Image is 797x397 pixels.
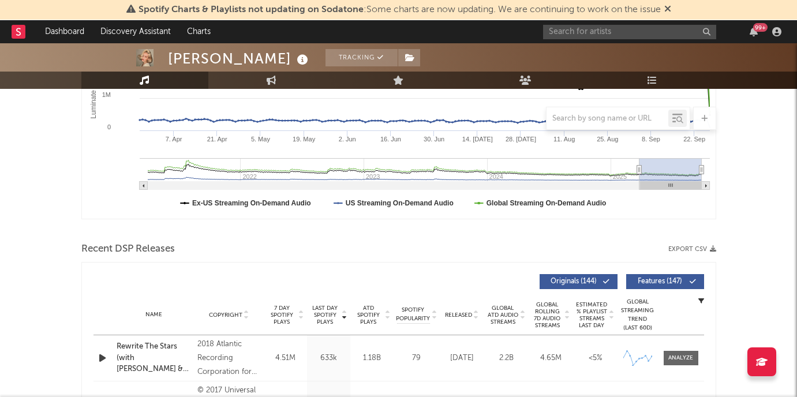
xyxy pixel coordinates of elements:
text: 14. [DATE] [462,136,492,143]
text: 30. Jun [424,136,444,143]
div: 2018 Atlantic Recording Corporation for the United States and WEA International Inc. for the worl... [197,338,260,379]
input: Search for artists [543,25,716,39]
text: US Streaming On-Demand Audio [345,199,453,207]
div: 79 [396,353,437,364]
span: Spotify Popularity [396,306,430,323]
div: <5% [576,353,615,364]
text: Global Streaming On-Demand Audio [486,199,606,207]
span: 7 Day Spotify Plays [267,305,297,325]
span: Estimated % Playlist Streams Last Day [576,301,608,329]
span: Last Day Spotify Plays [310,305,340,325]
text: 28. [DATE] [505,136,536,143]
span: Released [445,312,472,319]
text: 11. Aug [553,136,574,143]
text: 19. May [293,136,316,143]
text: 8. Sep [642,136,660,143]
text: 7. Apr [165,136,182,143]
button: Export CSV [668,246,716,253]
span: Recent DSP Releases [81,242,175,256]
span: Spotify Charts & Playlists not updating on Sodatone [139,5,364,14]
text: 16. Jun [380,136,401,143]
div: Name [117,310,192,319]
div: [DATE] [443,353,481,364]
a: Discovery Assistant [92,20,179,43]
button: Originals(144) [540,274,618,289]
a: Rewrite The Stars (with [PERSON_NAME] & [PERSON_NAME]) [117,341,192,375]
span: : Some charts are now updating. We are continuing to work on the issue [139,5,661,14]
span: ATD Spotify Plays [353,305,384,325]
div: 2.2B [487,353,526,364]
input: Search by song name or URL [547,114,668,123]
span: Global ATD Audio Streams [487,305,519,325]
div: Global Streaming Trend (Last 60D) [620,298,655,332]
div: 4.65M [532,353,570,364]
div: 633k [310,353,347,364]
text: 1M [102,91,110,98]
text: 25. Aug [597,136,618,143]
a: Charts [179,20,219,43]
div: 99 + [753,23,768,32]
text: 5. May [250,136,270,143]
div: 4.51M [267,353,304,364]
text: 21. Apr [207,136,227,143]
text: 2. Jun [338,136,356,143]
div: [PERSON_NAME] [168,49,311,68]
button: 99+ [750,27,758,36]
a: Dashboard [37,20,92,43]
span: Features ( 147 ) [634,278,687,285]
text: Ex-US Streaming On-Demand Audio [192,199,311,207]
span: Originals ( 144 ) [547,278,600,285]
button: Tracking [325,49,398,66]
text: 22. Sep [683,136,705,143]
span: Dismiss [664,5,671,14]
div: 1.18B [353,353,391,364]
button: Features(147) [626,274,704,289]
span: Global Rolling 7D Audio Streams [532,301,563,329]
span: Copyright [209,312,242,319]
